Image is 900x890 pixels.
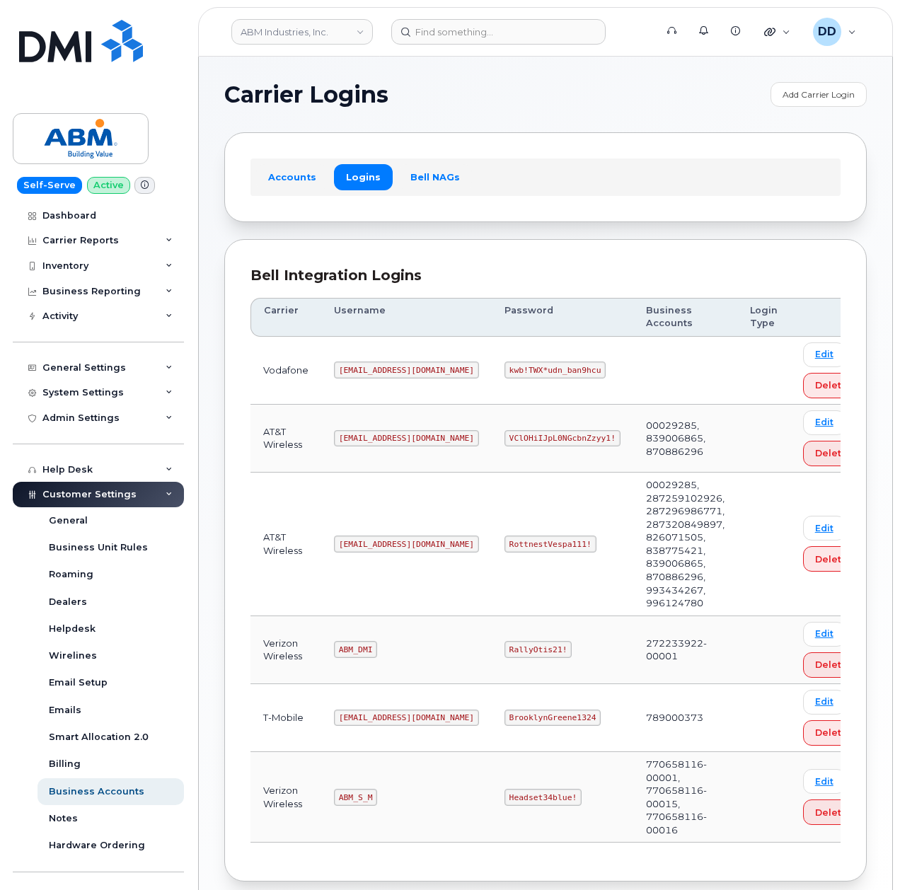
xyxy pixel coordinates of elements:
code: VClOHiIJpL0NGcbnZzyy1! [504,430,621,447]
td: T-Mobile [250,684,321,752]
th: Login Type [737,298,790,337]
code: ABM_DMI [334,641,377,658]
a: Edit [803,516,846,541]
th: Username [321,298,492,337]
button: Delete [803,441,860,466]
a: Logins [334,164,393,190]
td: 272233922-00001 [633,616,737,684]
a: Accounts [256,164,328,190]
a: Add Carrier Login [771,82,867,107]
td: AT&T Wireless [250,405,321,473]
td: Verizon Wireless [250,752,321,843]
td: 789000373 [633,684,737,752]
code: RallyOtis21! [504,641,572,658]
a: Edit [803,690,846,715]
span: Delete [815,726,848,739]
button: Delete [803,652,860,678]
button: Delete [803,373,860,398]
td: 00029285, 839006865, 870886296 [633,405,737,473]
a: Bell NAGs [398,164,472,190]
td: Vodafone [250,337,321,405]
a: Edit [803,622,846,647]
th: Password [492,298,633,337]
code: [EMAIL_ADDRESS][DOMAIN_NAME] [334,430,479,447]
code: [EMAIL_ADDRESS][DOMAIN_NAME] [334,362,479,378]
span: Delete [815,658,848,671]
th: Business Accounts [633,298,737,337]
code: [EMAIL_ADDRESS][DOMAIN_NAME] [334,536,479,553]
td: 770658116-00001, 770658116-00015, 770658116-00016 [633,752,737,843]
button: Delete [803,546,860,572]
code: ABM_S_M [334,789,377,806]
span: Delete [815,553,848,566]
code: RottnestVespa111! [504,536,596,553]
a: Edit [803,410,846,435]
td: 00029285, 287259102926, 287296986771, 287320849897, 826071505, 838775421, 839006865, 870886296, 9... [633,473,737,616]
code: kwb!TWX*udn_ban9hcu [504,362,606,378]
a: Edit [803,342,846,367]
code: BrooklynGreene1324 [504,710,601,727]
div: Bell Integration Logins [250,265,841,286]
a: Edit [803,769,846,794]
span: Delete [815,378,848,392]
span: Delete [815,446,848,460]
td: Verizon Wireless [250,616,321,684]
th: Carrier [250,298,321,337]
button: Delete [803,799,860,825]
span: Carrier Logins [224,84,388,105]
td: AT&T Wireless [250,473,321,616]
code: Headset34blue! [504,789,582,806]
button: Delete [803,720,860,746]
code: [EMAIL_ADDRESS][DOMAIN_NAME] [334,710,479,727]
span: Delete [815,806,848,819]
